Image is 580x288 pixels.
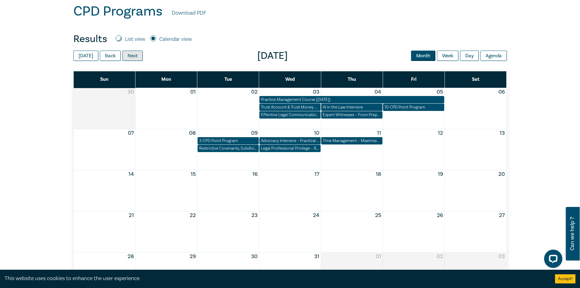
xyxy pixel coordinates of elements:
button: Month [411,51,435,61]
button: 12 [438,129,443,137]
span: [DATE] [143,50,402,62]
button: 10 [314,129,319,137]
div: Advocacy Intensive - Practical Courtroom and Tribunal Advocacy Skills [261,138,319,144]
button: 01 [190,88,196,96]
button: 15 [191,170,196,178]
button: 06 [498,88,505,96]
span: Wed [285,76,295,82]
button: 02 [251,88,258,96]
div: Effective Legal Communications: Mastering Letters of Advice and Letters of Demand [261,112,319,118]
button: 19 [438,170,443,178]
button: 29 [190,253,196,261]
span: Sat [472,76,480,82]
button: Accept cookies [555,274,575,283]
button: [DATE] [73,51,98,61]
button: 02 [437,253,443,261]
button: 13 [500,129,505,137]
div: Legal Professional Privilege – Risks, Waiver & Consequences [261,145,319,151]
button: 14 [128,170,134,178]
button: 21 [129,212,134,219]
button: 11 [377,129,381,137]
span: Fri [411,76,417,82]
button: 03 [313,88,319,96]
button: Next [122,51,143,61]
button: 25 [375,212,381,219]
button: 07 [128,129,134,137]
span: Can we help ? [569,211,575,257]
button: Week [437,51,459,61]
button: 27 [499,212,505,219]
button: 03 [498,253,505,261]
div: Practice Management Course (December 2025) [261,97,443,103]
button: 01 [376,253,381,261]
span: Mon [161,76,171,82]
button: 24 [313,212,319,219]
span: Tue [224,76,232,82]
div: 10 CPD Point Program [385,104,443,110]
button: 09 [251,129,258,137]
button: Agenda [480,51,507,61]
button: 08 [189,129,196,137]
button: 05 [437,88,443,96]
button: 22 [190,212,196,219]
iframe: LiveChat chat widget [539,247,565,273]
label: Calendar view [159,35,192,43]
button: Back [100,51,121,61]
span: Thu [348,76,356,82]
button: 31 [314,253,319,261]
button: 30 [128,88,134,96]
button: 17 [315,170,319,178]
button: 18 [376,170,381,178]
button: 30 [251,253,258,261]
button: 23 [251,212,258,219]
button: Day [460,51,479,61]
div: Expert Witnesses – From Preparation to Examination [323,112,381,118]
div: AI in the Law Intensive [323,104,381,110]
h1: CPD Programs [73,3,163,19]
button: 20 [498,170,505,178]
span: Sun [100,76,108,82]
a: Download PDF [172,9,206,17]
button: 26 [437,212,443,219]
div: Trust Account & Trust Money Compliance Intensive [261,104,319,110]
div: 3 CPD Point Program [199,138,257,144]
label: List view [125,35,145,43]
button: 28 [128,253,134,261]
div: Time Management – Maximising Productivity in Your Workday [323,138,381,144]
button: 04 [374,88,381,96]
button: 16 [252,170,258,178]
h4: Results [73,33,107,45]
div: Restrictive Covenants, Subdivisions, & Cultural Heritage Management Plans – Development Roadblock... [199,145,257,151]
div: This website uses cookies to enhance the user experience. [5,275,546,283]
